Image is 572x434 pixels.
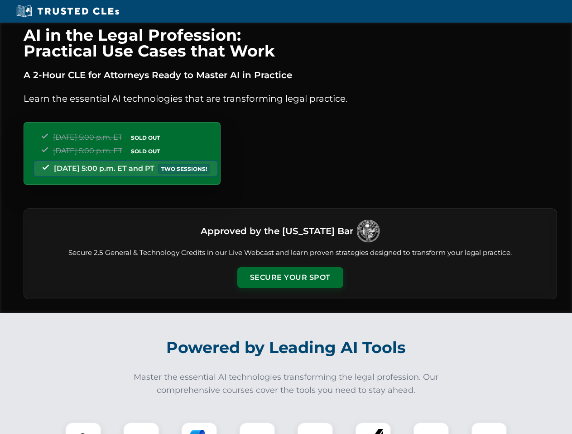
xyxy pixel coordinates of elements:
p: Master the essential AI technologies transforming the legal profession. Our comprehensive courses... [128,371,445,397]
span: SOLD OUT [128,133,163,142]
button: Secure Your Spot [237,267,343,288]
p: Secure 2.5 General & Technology Credits in our Live Webcast and learn proven strategies designed ... [35,248,546,258]
h3: Approved by the [US_STATE] Bar [201,223,353,239]
span: SOLD OUT [128,146,163,156]
h1: AI in the Legal Profession: Practical Use Cases that Work [24,27,557,59]
p: Learn the essential AI technologies that are transforming legal practice. [24,91,557,106]
span: [DATE] 5:00 p.m. ET [53,133,122,142]
img: Logo [357,220,380,242]
p: A 2-Hour CLE for Attorneys Ready to Master AI in Practice [24,68,557,82]
img: Trusted CLEs [14,5,122,18]
h2: Powered by Leading AI Tools [35,332,537,363]
span: [DATE] 5:00 p.m. ET [53,146,122,155]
